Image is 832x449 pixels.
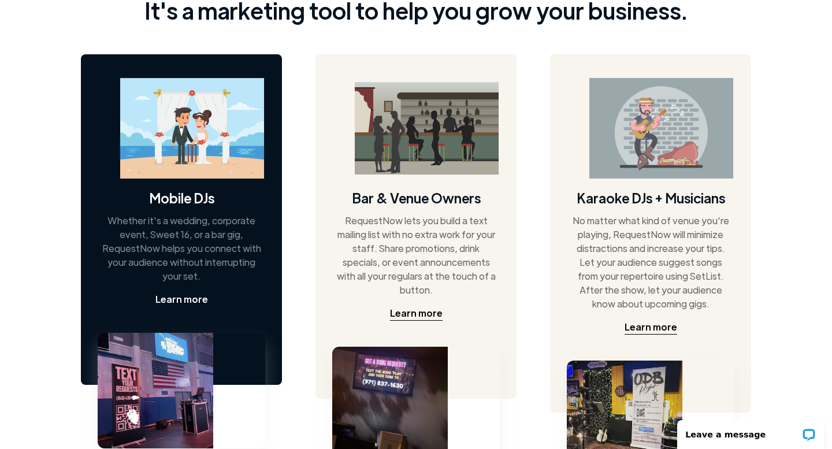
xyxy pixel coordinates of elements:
[98,333,213,448] img: school dance with a poster
[101,214,262,283] div: Whether it's a wedding, corporate event, Sweet 16, or a bar gig, RequestNow helps you connect wit...
[155,292,208,306] div: Learn more
[149,188,214,207] h4: Mobile DJs
[625,320,677,335] a: Learn more
[589,78,733,179] img: guitarist
[120,78,264,179] img: wedding on a beach
[390,306,443,321] a: Learn more
[352,188,481,207] h4: Bar & Venue Owners
[570,214,731,311] div: No matter what kind of venue you're playing, RequestNow will minimize distractions and increase y...
[155,292,208,307] a: Learn more
[336,214,496,297] div: RequestNow lets you build a text mailing list with no extra work for your staff. Share promotions...
[670,413,832,449] iframe: LiveChat chat widget
[355,82,499,175] img: bar image
[577,188,725,207] h4: Karaoke DJs + Musicians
